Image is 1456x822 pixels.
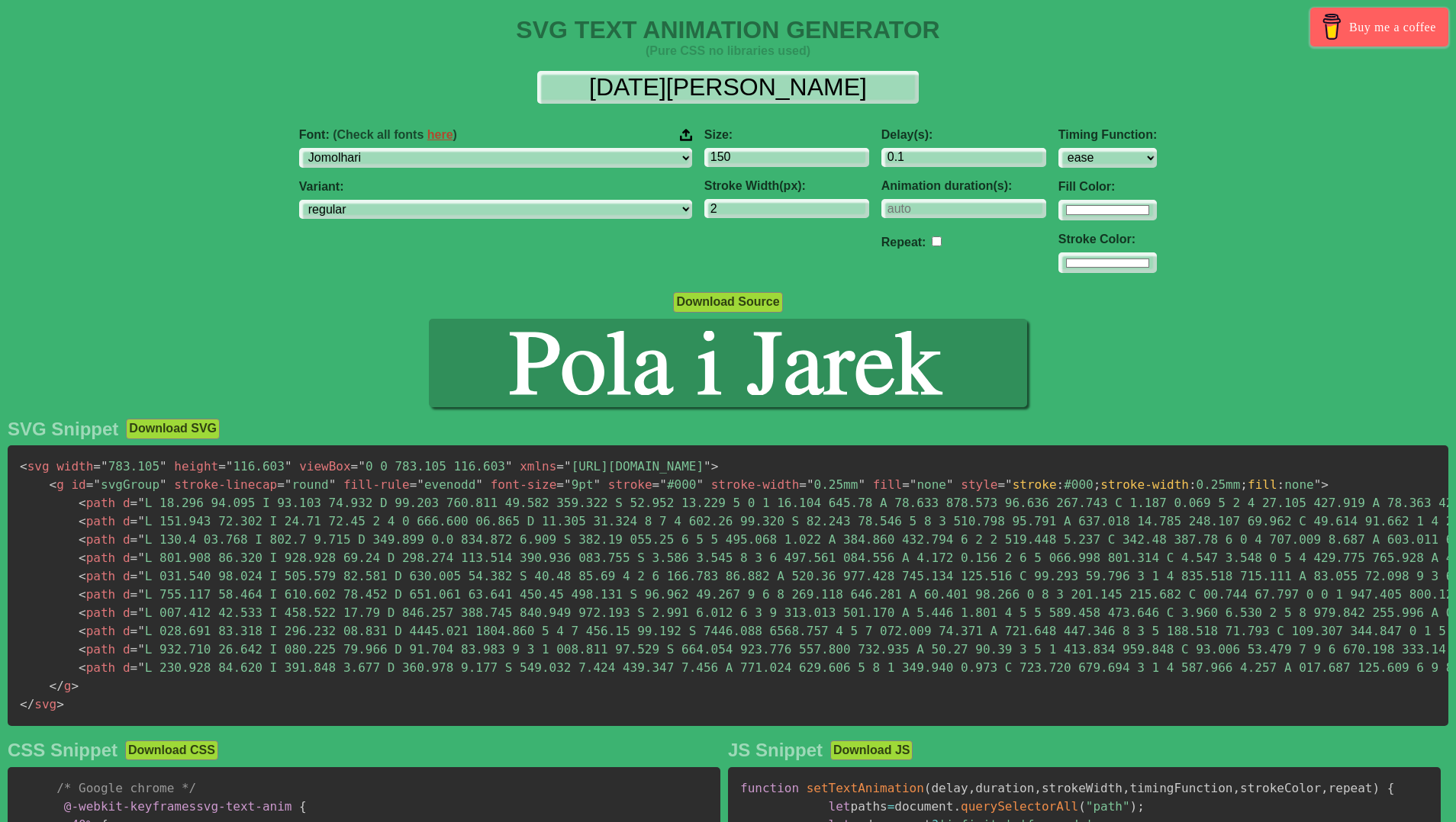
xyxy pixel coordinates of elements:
span: = [86,477,94,492]
span: " [358,459,366,474]
span: d [123,532,130,547]
span: , [968,781,976,795]
span: " [946,477,954,492]
span: ) [1130,799,1138,814]
span: , [1232,781,1240,795]
span: " [137,496,145,510]
span: = [130,551,138,565]
span: ( [924,781,932,795]
span: " [417,477,424,492]
span: = [130,514,138,528]
span: path [79,660,115,675]
span: " [659,477,667,492]
input: auto [932,236,942,246]
span: > [56,697,64,711]
button: Download JS [830,740,913,760]
h2: JS Snippet [728,740,823,761]
span: setTextAnimation [807,781,924,795]
span: " [285,477,292,492]
span: path [79,496,115,510]
span: xmlns [520,459,556,474]
span: delay duration strokeWidth timingFunction strokeColor repeat [931,781,1372,795]
span: g [50,679,72,693]
a: Buy me a coffee [1310,8,1448,47]
span: width [56,459,93,474]
button: Download CSS [125,740,218,760]
span: let [829,799,851,814]
span: " [910,477,917,492]
input: 0.1s [881,148,1046,167]
button: Download Source [673,292,782,312]
span: path [79,532,115,547]
span: path [79,569,115,583]
span: = [351,459,359,474]
img: Upload your font [680,128,692,142]
span: stroke [608,477,652,492]
span: = [556,459,564,474]
span: = [556,477,564,492]
span: . [953,799,961,814]
span: </ [20,697,34,711]
span: "path" [1086,799,1130,814]
span: : [1189,477,1197,492]
span: svgGroup [86,477,167,492]
span: " [101,459,108,474]
span: " [594,477,601,492]
span: d [123,569,130,583]
span: = [93,459,101,474]
span: , [1034,781,1042,795]
span: { [299,799,307,814]
span: ( [1078,799,1086,814]
span: , [1321,781,1329,795]
span: d [123,605,130,620]
span: font-size [491,477,557,492]
span: viewBox [299,459,350,474]
span: evenodd [410,477,483,492]
span: = [130,605,138,620]
span: Buy me a coffee [1349,14,1436,40]
span: d [123,660,130,675]
span: round [277,477,336,492]
label: Repeat: [881,236,926,249]
span: querySelectorAll [961,799,1078,814]
span: 9pt [556,477,601,492]
span: " [137,551,145,565]
span: " [704,459,711,474]
span: = [218,459,226,474]
span: " [159,477,167,492]
span: svg [20,459,50,474]
span: path [79,624,115,638]
span: < [79,642,86,657]
span: = [277,477,285,492]
span: < [79,551,86,565]
span: = [130,660,138,675]
span: = [130,496,138,510]
span: stroke-linecap [174,477,277,492]
span: 0.25mm [799,477,865,492]
span: > [711,459,719,474]
span: { [1387,781,1395,795]
span: " [137,569,145,583]
span: " [807,477,814,492]
span: < [79,532,86,547]
span: stroke-width [711,477,800,492]
span: < [79,496,86,510]
span: = [799,477,807,492]
span: d [123,642,130,657]
span: path [79,514,115,528]
span: = [130,569,138,583]
span: < [20,459,27,474]
label: Size: [704,128,869,142]
span: " [93,477,101,492]
span: [URL][DOMAIN_NAME] [556,459,710,474]
label: Fill Color: [1058,180,1157,194]
span: " [137,605,145,620]
input: auto [881,199,1046,218]
span: > [71,679,79,693]
span: ; [1137,799,1145,814]
input: 100 [704,148,869,167]
span: #000 [652,477,704,492]
span: d [123,587,130,602]
span: path [79,642,115,657]
span: svg [20,697,56,711]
